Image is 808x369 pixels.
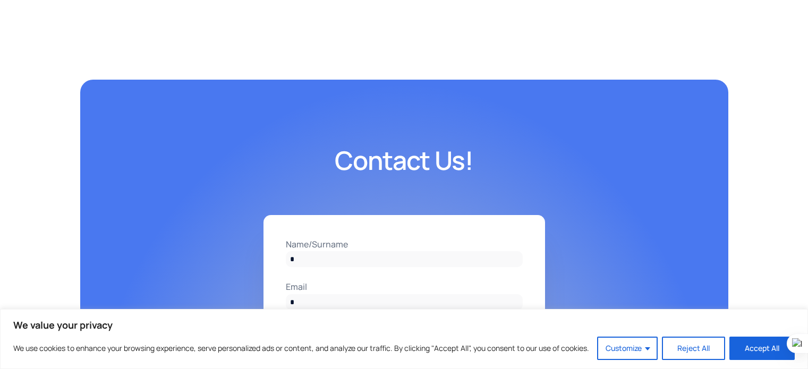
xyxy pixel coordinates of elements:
button: Reject All [662,337,725,360]
p: We use cookies to enhance your browsing experience, serve personalized ads or content, and analyz... [13,342,589,355]
p: We value your privacy [13,319,795,331]
button: Customize [597,337,658,360]
iframe: Chat Widget [755,318,808,369]
label: Email [286,280,523,294]
label: Name/Surname [286,237,523,251]
button: Accept All [729,337,795,360]
h2: Contact Us! [123,143,686,178]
